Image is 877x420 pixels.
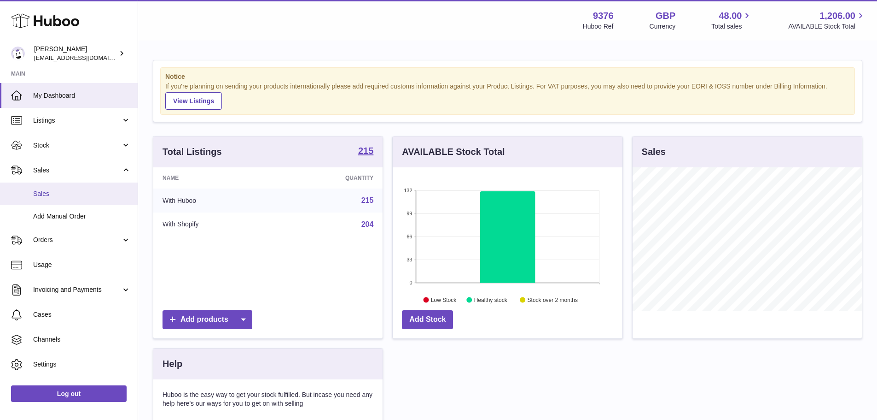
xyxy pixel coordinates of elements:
span: Total sales [711,22,752,31]
td: With Shopify [153,213,277,237]
span: [EMAIL_ADDRESS][DOMAIN_NAME] [34,54,135,61]
div: Huboo Ref [583,22,614,31]
span: Listings [33,116,121,125]
span: 48.00 [719,10,742,22]
text: Low Stock [431,296,457,303]
img: internalAdmin-9376@internal.huboo.com [11,47,25,60]
a: 215 [361,196,374,204]
span: Sales [33,189,131,198]
h3: Total Listings [163,146,222,158]
strong: 215 [358,146,373,155]
div: Currency [650,22,676,31]
h3: Help [163,358,182,370]
a: 1,206.00 AVAILABLE Stock Total [788,10,866,31]
text: 66 [407,234,412,239]
a: Log out [11,385,127,402]
text: 99 [407,211,412,216]
a: 215 [358,146,373,157]
span: Orders [33,236,121,244]
a: 48.00 Total sales [711,10,752,31]
strong: Notice [165,72,850,81]
text: Stock over 2 months [528,296,578,303]
span: Cases [33,310,131,319]
a: Add products [163,310,252,329]
th: Quantity [277,167,383,189]
text: 0 [410,280,412,285]
div: [PERSON_NAME] [34,45,117,62]
text: 132 [404,188,412,193]
span: Channels [33,335,131,344]
a: 204 [361,220,374,228]
h3: AVAILABLE Stock Total [402,146,505,158]
span: Invoicing and Payments [33,285,121,294]
span: Sales [33,166,121,175]
a: View Listings [165,92,222,110]
span: 1,206.00 [819,10,855,22]
span: AVAILABLE Stock Total [788,22,866,31]
strong: 9376 [593,10,614,22]
div: If you're planning on sending your products internationally please add required customs informati... [165,82,850,110]
th: Name [153,167,277,189]
h3: Sales [642,146,666,158]
td: With Huboo [153,189,277,213]
p: Huboo is the easy way to get your stock fulfilled. But incase you need any help here's our ways f... [163,390,373,408]
span: Stock [33,141,121,150]
span: My Dashboard [33,91,131,100]
text: 33 [407,257,412,262]
span: Add Manual Order [33,212,131,221]
text: Healthy stock [474,296,508,303]
a: Add Stock [402,310,453,329]
span: Usage [33,260,131,269]
span: Settings [33,360,131,369]
strong: GBP [656,10,675,22]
